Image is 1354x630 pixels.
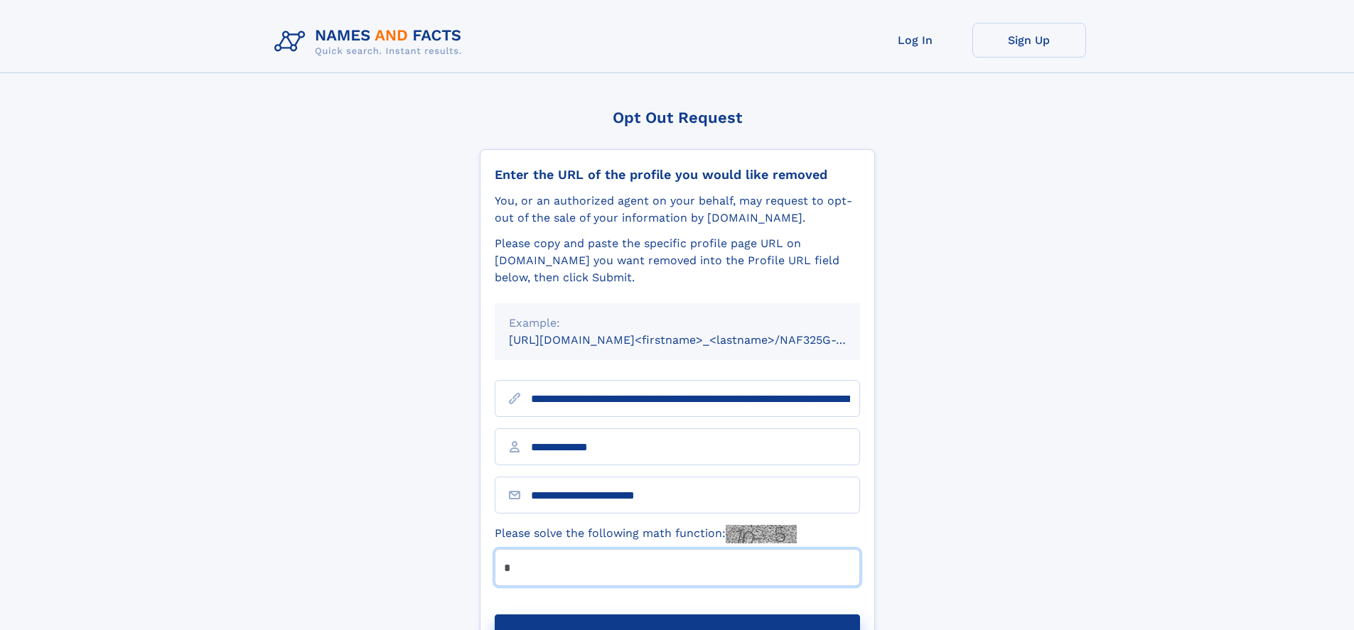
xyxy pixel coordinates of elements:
[495,167,860,183] div: Enter the URL of the profile you would like removed
[495,192,860,227] div: You, or an authorized agent on your behalf, may request to opt-out of the sale of your informatio...
[509,315,846,332] div: Example:
[972,23,1086,58] a: Sign Up
[509,333,887,347] small: [URL][DOMAIN_NAME]<firstname>_<lastname>/NAF325G-xxxxxxxx
[269,23,473,61] img: Logo Names and Facts
[480,109,875,126] div: Opt Out Request
[859,23,972,58] a: Log In
[495,235,860,286] div: Please copy and paste the specific profile page URL on [DOMAIN_NAME] you want removed into the Pr...
[495,525,797,543] label: Please solve the following math function:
